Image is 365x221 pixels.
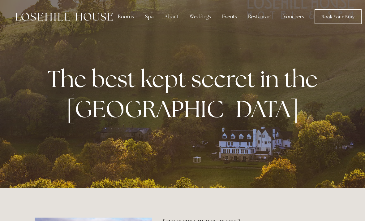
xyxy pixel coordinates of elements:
[217,11,242,23] div: Events
[113,11,139,23] div: Rooms
[15,13,113,21] img: Losehill House
[243,11,277,23] div: Restaurant
[140,11,158,23] div: Spa
[160,11,183,23] div: About
[185,11,216,23] div: Weddings
[48,64,323,124] strong: The best kept secret in the [GEOGRAPHIC_DATA]
[278,11,309,23] a: Vouchers
[315,9,362,24] a: Book Your Stay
